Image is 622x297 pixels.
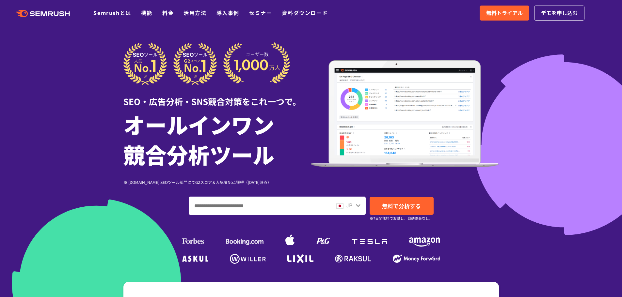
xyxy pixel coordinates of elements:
a: 無料トライアル [480,6,529,21]
a: 無料で分析する [370,197,434,215]
a: 導入事例 [216,9,239,17]
span: JP [346,201,352,209]
a: 料金 [162,9,174,17]
a: 機能 [141,9,152,17]
a: Semrushとは [93,9,131,17]
h1: オールインワン 競合分析ツール [123,109,311,169]
div: SEO・広告分析・SNS競合対策をこれ一つで。 [123,85,311,108]
span: デモを申し込む [541,9,578,17]
div: ※ [DOMAIN_NAME] SEOツール部門にてG2スコア＆人気度No.1獲得（[DATE]時点） [123,179,311,185]
span: 無料で分析する [382,202,421,210]
a: 資料ダウンロード [282,9,328,17]
a: 活用方法 [183,9,206,17]
small: ※7日間無料でお試し。自動課金なし。 [370,215,433,221]
input: ドメイン、キーワードまたはURLを入力してください [189,197,330,215]
span: 無料トライアル [486,9,523,17]
a: セミナー [249,9,272,17]
a: デモを申し込む [534,6,584,21]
